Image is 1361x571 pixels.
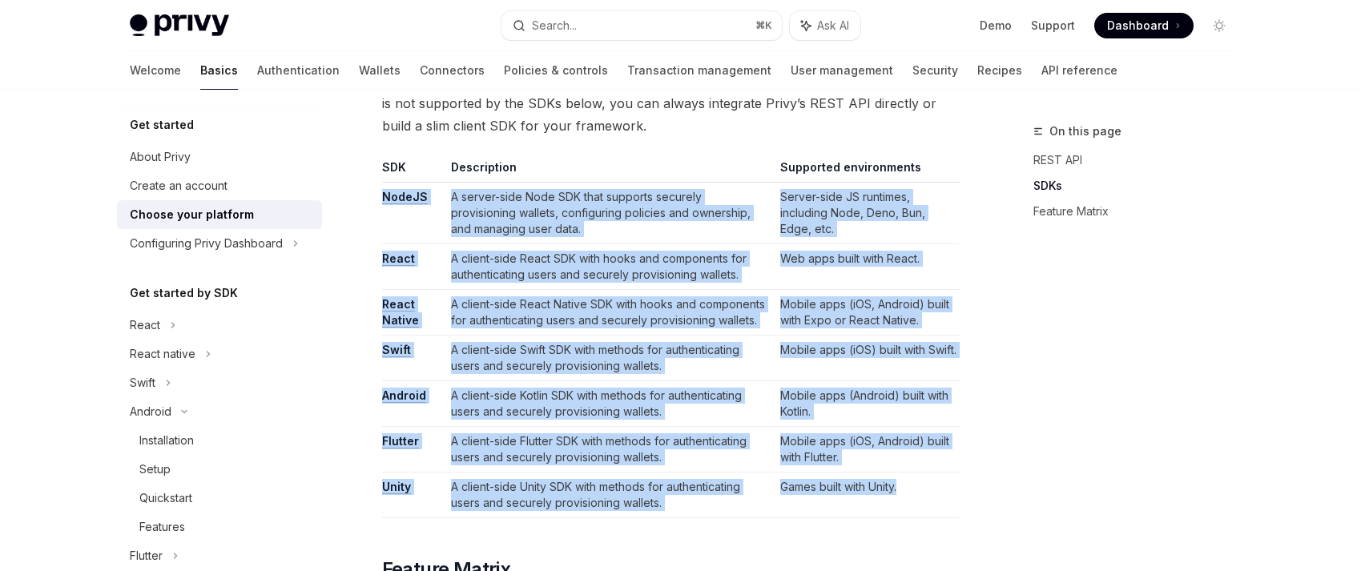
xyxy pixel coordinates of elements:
span: Below is a list of Privy’s supported SDKs and what platforms they support. If your framework is n... [382,70,960,137]
div: Features [139,517,185,537]
div: Search... [532,16,577,35]
a: Connectors [420,51,485,90]
td: Mobile apps (iOS, Android) built with Expo or React Native. [774,290,960,336]
div: React native [130,344,195,364]
a: REST API [1033,147,1245,173]
div: Android [130,402,171,421]
td: Server-side JS runtimes, including Node, Deno, Bun, Edge, etc. [774,183,960,244]
td: Mobile apps (iOS) built with Swift. [774,336,960,381]
img: light logo [130,14,229,37]
a: Policies & controls [504,51,608,90]
th: SDK [382,159,445,183]
button: Toggle dark mode [1206,13,1232,38]
span: ⌘ K [755,19,772,32]
span: Ask AI [817,18,849,34]
th: Description [445,159,773,183]
a: React Native [382,297,419,328]
td: A client-side Unity SDK with methods for authenticating users and securely provisioning wallets. [445,472,773,518]
a: Dashboard [1094,13,1194,38]
a: Flutter [382,434,419,448]
td: Games built with Unity. [774,472,960,518]
td: Mobile apps (iOS, Android) built with Flutter. [774,427,960,472]
a: Feature Matrix [1033,199,1245,224]
td: A client-side React SDK with hooks and components for authenticating users and securely provision... [445,244,773,290]
a: Quickstart [117,484,322,513]
h5: Get started [130,115,194,135]
td: A client-side Kotlin SDK with methods for authenticating users and securely provisioning wallets. [445,381,773,427]
a: Welcome [130,51,181,90]
td: A server-side Node SDK that supports securely provisioning wallets, configuring policies and owne... [445,183,773,244]
td: A client-side Flutter SDK with methods for authenticating users and securely provisioning wallets. [445,427,773,472]
a: NodeJS [382,190,428,204]
a: React [382,251,415,266]
a: Create an account [117,171,322,200]
div: Choose your platform [130,205,254,224]
a: Recipes [977,51,1022,90]
a: Wallets [359,51,401,90]
a: Support [1031,18,1075,34]
a: Swift [382,343,411,357]
div: Flutter [130,546,163,565]
a: Authentication [257,51,340,90]
div: Installation [139,431,194,450]
a: SDKs [1033,173,1245,199]
div: Configuring Privy Dashboard [130,234,283,253]
a: Features [117,513,322,541]
button: Search...⌘K [501,11,782,40]
td: A client-side React Native SDK with hooks and components for authenticating users and securely pr... [445,290,773,336]
a: Choose your platform [117,200,322,229]
a: Demo [980,18,1012,34]
span: On this page [1049,122,1121,141]
a: Security [912,51,958,90]
th: Supported environments [774,159,960,183]
a: API reference [1041,51,1117,90]
h5: Get started by SDK [130,283,238,303]
div: React [130,316,160,335]
div: Quickstart [139,489,192,508]
a: Installation [117,426,322,455]
div: Setup [139,460,171,479]
div: About Privy [130,147,191,167]
span: Dashboard [1107,18,1169,34]
a: Setup [117,455,322,484]
a: About Privy [117,143,322,171]
td: Web apps built with React. [774,244,960,290]
a: User management [791,51,893,90]
div: Create an account [130,176,228,195]
div: Swift [130,373,155,392]
td: A client-side Swift SDK with methods for authenticating users and securely provisioning wallets. [445,336,773,381]
a: Transaction management [627,51,771,90]
td: Mobile apps (Android) built with Kotlin. [774,381,960,427]
button: Ask AI [790,11,860,40]
a: Android [382,388,426,403]
a: Basics [200,51,238,90]
a: Unity [382,480,411,494]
